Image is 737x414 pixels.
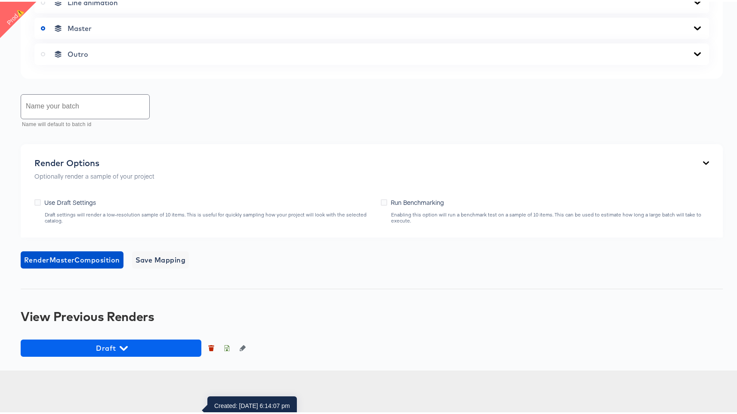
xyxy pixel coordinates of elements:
[34,156,154,167] div: Render Options
[25,340,197,352] span: Draft
[34,170,154,179] p: Optionally render a sample of your project
[44,210,372,222] div: Draft settings will render a low-resolution sample of 10 items. This is useful for quickly sampli...
[391,196,444,205] span: Run Benchmarking
[21,338,201,355] button: Draft
[68,48,88,57] span: Outro
[21,250,123,267] button: RenderMasterComposition
[68,22,92,31] span: Master
[24,252,120,264] span: Render Master Composition
[21,308,723,321] div: View Previous Renders
[132,250,189,267] button: Save Mapping
[391,210,709,222] div: Enabling this option will run a benchmark test on a sample of 10 items. This can be used to estim...
[22,119,144,127] p: Name will default to batch id
[136,252,186,264] span: Save Mapping
[44,196,96,205] span: Use Draft Settings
